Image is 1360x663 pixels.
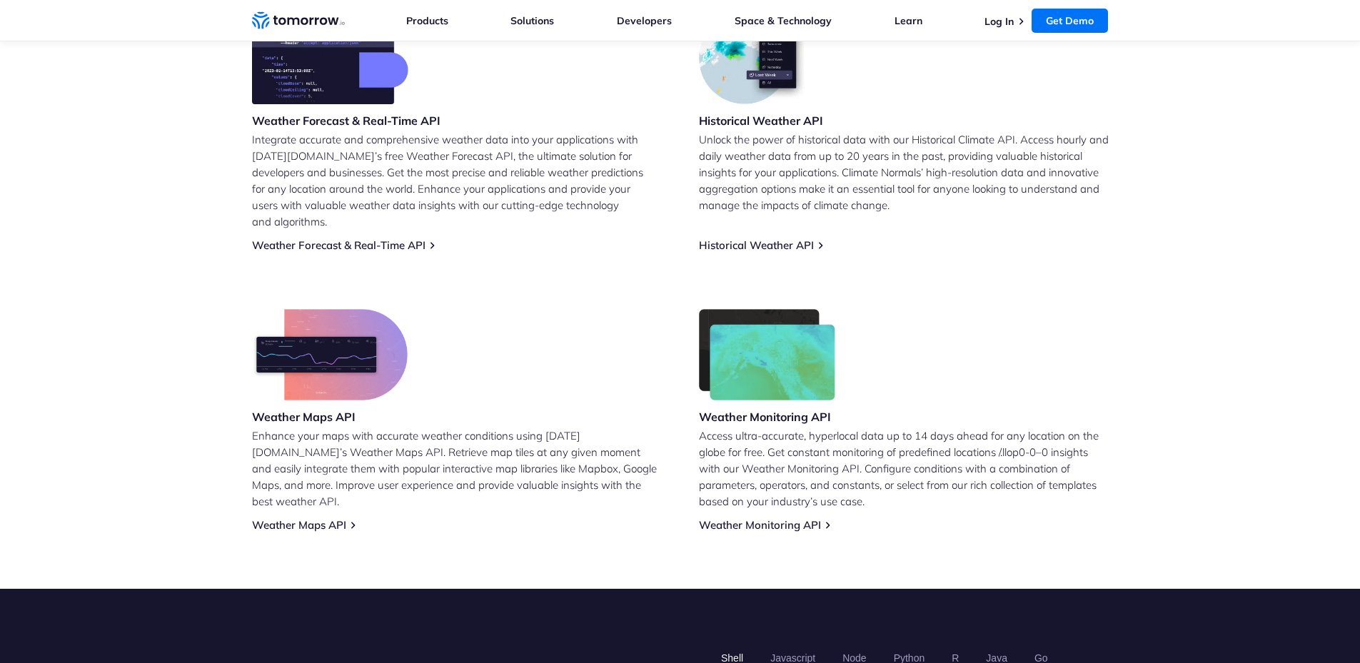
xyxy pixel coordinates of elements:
[699,518,821,532] a: Weather Monitoring API
[1032,9,1108,33] a: Get Demo
[252,238,425,252] a: Weather Forecast & Real-Time API
[406,14,448,27] a: Products
[252,518,346,532] a: Weather Maps API
[252,131,662,230] p: Integrate accurate and comprehensive weather data into your applications with [DATE][DOMAIN_NAME]...
[699,427,1109,510] p: Access ultra-accurate, hyperlocal data up to 14 days ahead for any location on the globe for free...
[699,409,836,425] h3: Weather Monitoring API
[252,427,662,510] p: Enhance your maps with accurate weather conditions using [DATE][DOMAIN_NAME]’s Weather Maps API. ...
[252,113,440,128] h3: Weather Forecast & Real-Time API
[699,238,814,252] a: Historical Weather API
[699,113,823,128] h3: Historical Weather API
[617,14,672,27] a: Developers
[984,15,1014,28] a: Log In
[252,10,345,31] a: Home link
[252,409,408,425] h3: Weather Maps API
[510,14,554,27] a: Solutions
[735,14,832,27] a: Space & Technology
[895,14,922,27] a: Learn
[699,131,1109,213] p: Unlock the power of historical data with our Historical Climate API. Access hourly and daily weat...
